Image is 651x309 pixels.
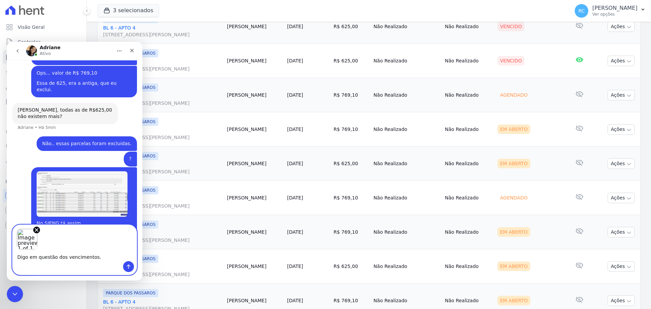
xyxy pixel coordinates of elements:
span: RC [578,8,585,13]
span: [STREET_ADDRESS][PERSON_NAME] [103,31,222,38]
p: Ver opções [592,12,637,17]
div: Raquel diz… [5,125,130,210]
td: [PERSON_NAME] [224,112,284,147]
a: BL 6 - APTO 4[STREET_ADDRESS][PERSON_NAME] [103,93,222,107]
button: Enviar mensagem… [116,219,127,230]
div: Image previews [6,183,130,208]
iframe: Intercom live chat [7,42,142,281]
div: Em Aberto [497,262,531,271]
td: R$ 625,00 [331,9,371,44]
td: [PERSON_NAME] [224,44,284,78]
span: PARQUE DOS PASSAROS [103,289,158,297]
td: Não Realizado [442,9,495,44]
td: Não Realizado [442,249,495,284]
td: Não Realizado [371,147,442,181]
div: No SIENG tá assim...Sabe me dizer por que está duplicado na hent [24,125,130,202]
td: [PERSON_NAME] [224,215,284,249]
td: Não Realizado [442,112,495,147]
button: Ações [608,56,635,66]
div: Vencido [497,22,525,31]
td: Não Realizado [371,181,442,215]
a: Negativação [3,140,84,153]
td: Não Realizado [371,78,442,112]
div: Em Aberto [497,296,531,305]
a: [DATE] [287,195,303,200]
button: Ações [608,193,635,203]
a: [DATE] [287,58,303,63]
span: [STREET_ADDRESS][PERSON_NAME] [103,202,222,209]
button: Ações [608,124,635,135]
a: Parcelas [3,50,84,64]
div: Em Aberto [497,124,531,134]
td: Não Realizado [442,215,495,249]
span: [STREET_ADDRESS][PERSON_NAME] [103,237,222,244]
div: No SIENG tá assim... Sabe me dizer por que está duplicado na hent [30,178,125,198]
a: Minha Carteira [3,95,84,109]
td: Não Realizado [371,44,442,78]
td: Não Realizado [371,9,442,44]
span: [STREET_ADDRESS][PERSON_NAME] [103,168,222,175]
div: Não.. essas parcelas foram excluidas. [30,95,130,110]
td: [PERSON_NAME] [224,249,284,284]
span: [STREET_ADDRESS][PERSON_NAME] [103,65,222,72]
td: Não Realizado [442,44,495,78]
a: Contratos [3,35,84,49]
div: Raquel diz… [5,95,130,110]
td: Não Realizado [371,215,442,249]
a: Conta Hent [3,204,84,217]
span: Visão Geral [18,24,45,31]
textarea: Envie uma mensagem... [6,208,130,219]
button: Ações [608,227,635,237]
a: Troca de Arquivos [3,155,84,168]
td: Não Realizado [442,147,495,181]
button: Remove image 1 [26,185,33,192]
div: Agendado [497,193,530,202]
div: Raquel diz… [5,110,130,125]
a: [DATE] [287,24,303,29]
div: Não.. essas parcelas foram excluidas. [35,99,125,105]
a: Crédito [3,125,84,138]
td: [PERSON_NAME] [224,9,284,44]
a: [DATE] [287,161,303,166]
div: Vencido [497,56,525,65]
a: [DATE] [287,92,303,98]
td: R$ 625,00 [331,249,371,284]
td: R$ 625,00 [331,147,371,181]
div: ? [117,110,130,125]
td: [PERSON_NAME] [224,181,284,215]
td: R$ 769,10 [331,215,371,249]
td: [PERSON_NAME] [224,78,284,112]
a: BL 6 - APTO 4[STREET_ADDRESS][PERSON_NAME] [103,24,222,38]
button: 3 selecionados [98,4,159,17]
td: R$ 769,10 [331,78,371,112]
div: Agendado [497,90,530,100]
div: Adriane • Há 5min [11,84,49,88]
a: BL 6 - APTO 4[STREET_ADDRESS][PERSON_NAME] [103,127,222,141]
img: Image preview 1 of 1 [10,187,31,208]
a: BL 6 - APTO 4[STREET_ADDRESS][PERSON_NAME] [103,264,222,278]
span: Contratos [18,39,41,45]
div: [PERSON_NAME], todas as de R$625,00 não existem mais? [11,65,106,78]
a: Clientes [3,80,84,94]
div: ? [122,114,125,121]
button: Ações [608,158,635,169]
a: BL 6 - APTO 4[STREET_ADDRESS][PERSON_NAME] [103,59,222,72]
a: BL 6 - APTO 4[STREET_ADDRESS][PERSON_NAME] [103,230,222,244]
button: Ações [608,21,635,32]
a: Lotes [3,65,84,79]
button: Ações [608,295,635,306]
span: [STREET_ADDRESS][PERSON_NAME] [103,100,222,107]
div: Em Aberto [497,159,531,168]
a: [DATE] [287,264,303,269]
a: Transferências [3,110,84,123]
